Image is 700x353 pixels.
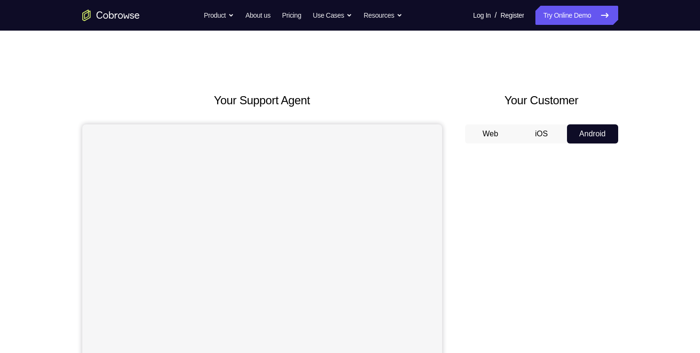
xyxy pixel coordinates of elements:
button: Use Cases [313,6,352,25]
button: iOS [516,124,567,143]
a: Pricing [282,6,301,25]
h2: Your Customer [465,92,618,109]
span: / [495,10,497,21]
a: Register [500,6,524,25]
button: Resources [364,6,402,25]
a: About us [245,6,270,25]
a: Try Online Demo [535,6,618,25]
a: Go to the home page [82,10,140,21]
h2: Your Support Agent [82,92,442,109]
button: Product [204,6,234,25]
a: Log In [473,6,491,25]
button: Web [465,124,516,143]
button: Android [567,124,618,143]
